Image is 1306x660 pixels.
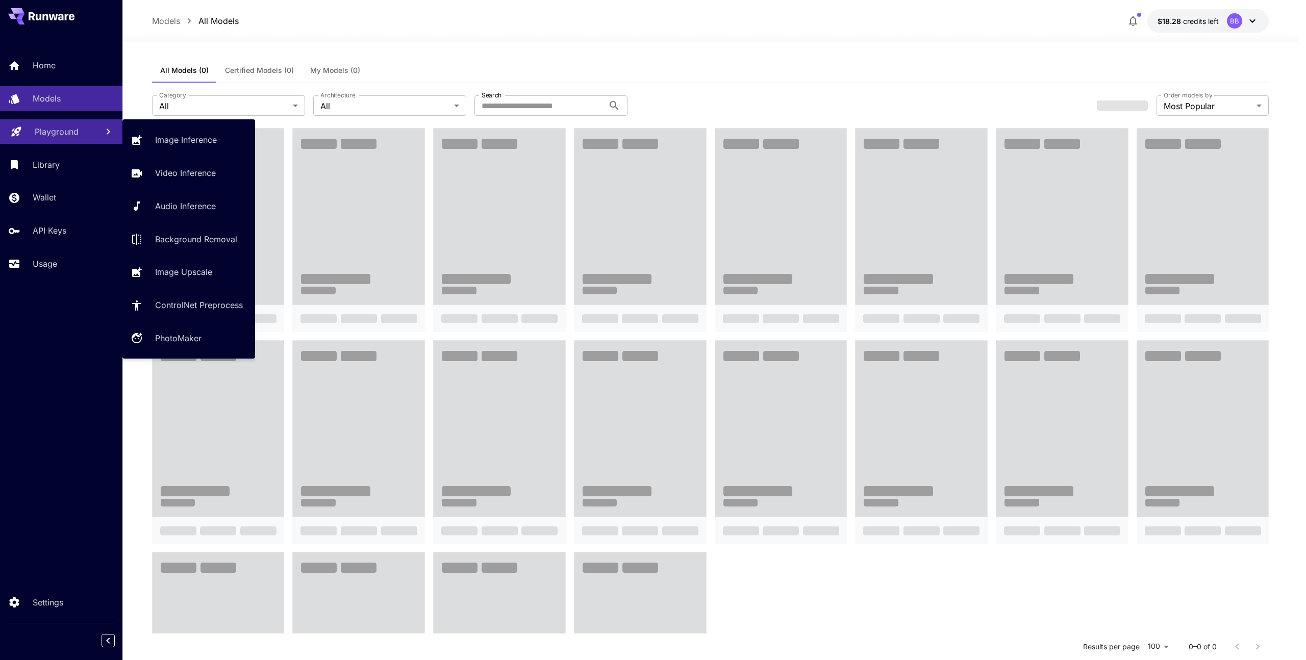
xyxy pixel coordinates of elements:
span: All [320,100,450,112]
p: 0–0 of 0 [1189,642,1217,652]
p: Wallet [33,191,56,204]
p: Background Removal [155,233,237,245]
span: My Models (0) [310,66,360,75]
span: Most Popular [1164,100,1252,112]
p: Image Inference [155,134,217,146]
button: Collapse sidebar [102,634,115,647]
p: Settings [33,596,63,608]
a: ControlNet Preprocess [122,293,255,318]
div: $18.27867 [1158,16,1219,27]
p: Models [33,92,61,105]
p: Results per page [1083,642,1140,652]
div: 100 [1144,639,1172,654]
a: Background Removal [122,226,255,251]
a: Image Upscale [122,260,255,285]
span: All Models (0) [160,66,209,75]
label: Category [159,91,186,99]
a: PhotoMaker [122,326,255,351]
p: Video Inference [155,167,216,179]
span: All [159,100,289,112]
label: Order models by [1164,91,1212,99]
a: Audio Inference [122,194,255,219]
p: Home [33,59,56,71]
p: Audio Inference [155,200,216,212]
button: $18.27867 [1147,9,1269,33]
p: PhotoMaker [155,332,202,344]
label: Architecture [320,91,355,99]
p: All Models [198,15,239,27]
div: Collapse sidebar [109,631,122,650]
div: BB [1227,13,1242,29]
a: Image Inference [122,128,255,153]
a: Video Inference [122,161,255,186]
span: credits left [1183,17,1219,26]
p: Image Upscale [155,266,212,278]
p: Library [33,159,60,171]
p: Playground [35,125,79,138]
label: Search [482,91,501,99]
p: Usage [33,258,57,270]
p: ControlNet Preprocess [155,299,243,311]
span: Certified Models (0) [225,66,294,75]
nav: breadcrumb [152,15,239,27]
span: $18.28 [1158,17,1183,26]
p: Models [152,15,180,27]
p: API Keys [33,224,66,237]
